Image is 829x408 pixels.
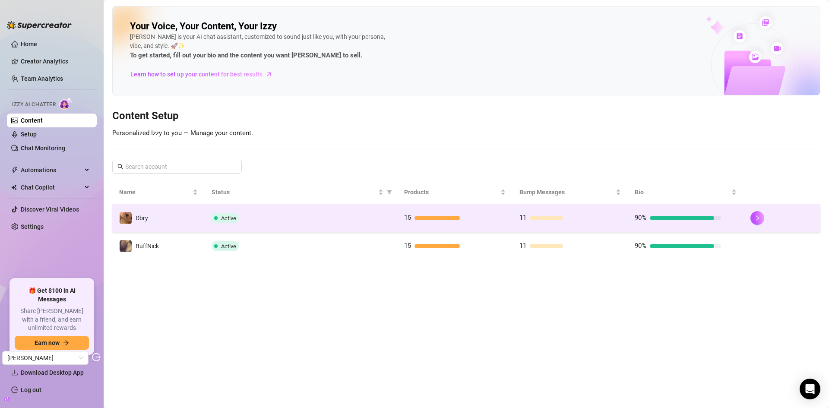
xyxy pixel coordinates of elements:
span: Automations [21,163,82,177]
span: Personalized Izzy to you — Manage your content. [112,129,253,137]
span: filter [385,186,394,199]
th: Bio [628,180,743,204]
img: ai-chatter-content-library-cLFOSyPT.png [686,7,820,95]
span: 90% [635,242,646,250]
span: Learn how to set up your content for best results [130,70,263,79]
h2: Your Voice, Your Content, Your Izzy [130,20,277,32]
a: Log out [21,386,41,393]
span: download [11,369,18,376]
img: Dbry [120,212,132,224]
span: Bio [635,187,729,197]
span: Dbry [136,215,148,221]
span: arrow-right [63,340,69,346]
span: thunderbolt [11,167,18,174]
span: Chat Copilot [21,180,82,194]
img: logo-BBDzfeDw.svg [7,21,72,29]
span: Status [212,187,377,197]
div: [PERSON_NAME] is your AI chat assistant, customized to sound just like you, with your persona, vi... [130,32,389,61]
span: search [117,164,123,170]
a: Chat Monitoring [21,145,65,152]
span: Bump Messages [519,187,614,197]
span: Dominic Barry [7,351,83,364]
a: Content [21,117,43,124]
span: 15 [404,242,411,250]
th: Bump Messages [513,180,628,204]
a: Learn how to set up your content for best results [130,67,279,81]
th: Products [397,180,513,204]
span: Name [119,187,191,197]
span: filter [387,190,392,195]
span: Products [404,187,499,197]
span: arrow-right [265,70,273,79]
span: Active [221,215,236,221]
span: right [754,215,760,221]
a: Home [21,41,37,47]
span: Share [PERSON_NAME] with a friend, and earn unlimited rewards [15,307,89,332]
input: Search account [125,162,230,171]
span: Izzy AI Chatter [12,101,56,109]
span: 11 [519,214,526,221]
img: AI Chatter [59,97,73,110]
span: 🎁 Get $100 in AI Messages [15,287,89,304]
span: build [4,396,10,402]
span: 90% [635,214,646,221]
span: Earn now [35,339,60,346]
th: Name [112,180,205,204]
a: Creator Analytics [21,54,90,68]
button: right [750,211,764,225]
a: Setup [21,131,37,138]
div: Open Intercom Messenger [800,379,820,399]
a: Team Analytics [21,75,63,82]
th: Status [205,180,397,204]
span: 15 [404,214,411,221]
h3: Content Setup [112,109,820,123]
span: Download Desktop App [21,369,84,376]
a: Settings [21,223,44,230]
strong: To get started, fill out your bio and the content you want [PERSON_NAME] to sell. [130,51,362,59]
span: logout [92,353,101,361]
button: Earn nowarrow-right [15,336,89,350]
span: 11 [519,242,526,250]
a: Discover Viral Videos [21,206,79,213]
img: Chat Copilot [11,184,17,190]
span: BuffNick [136,243,159,250]
span: Active [221,243,236,250]
img: BuffNick [120,240,132,252]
